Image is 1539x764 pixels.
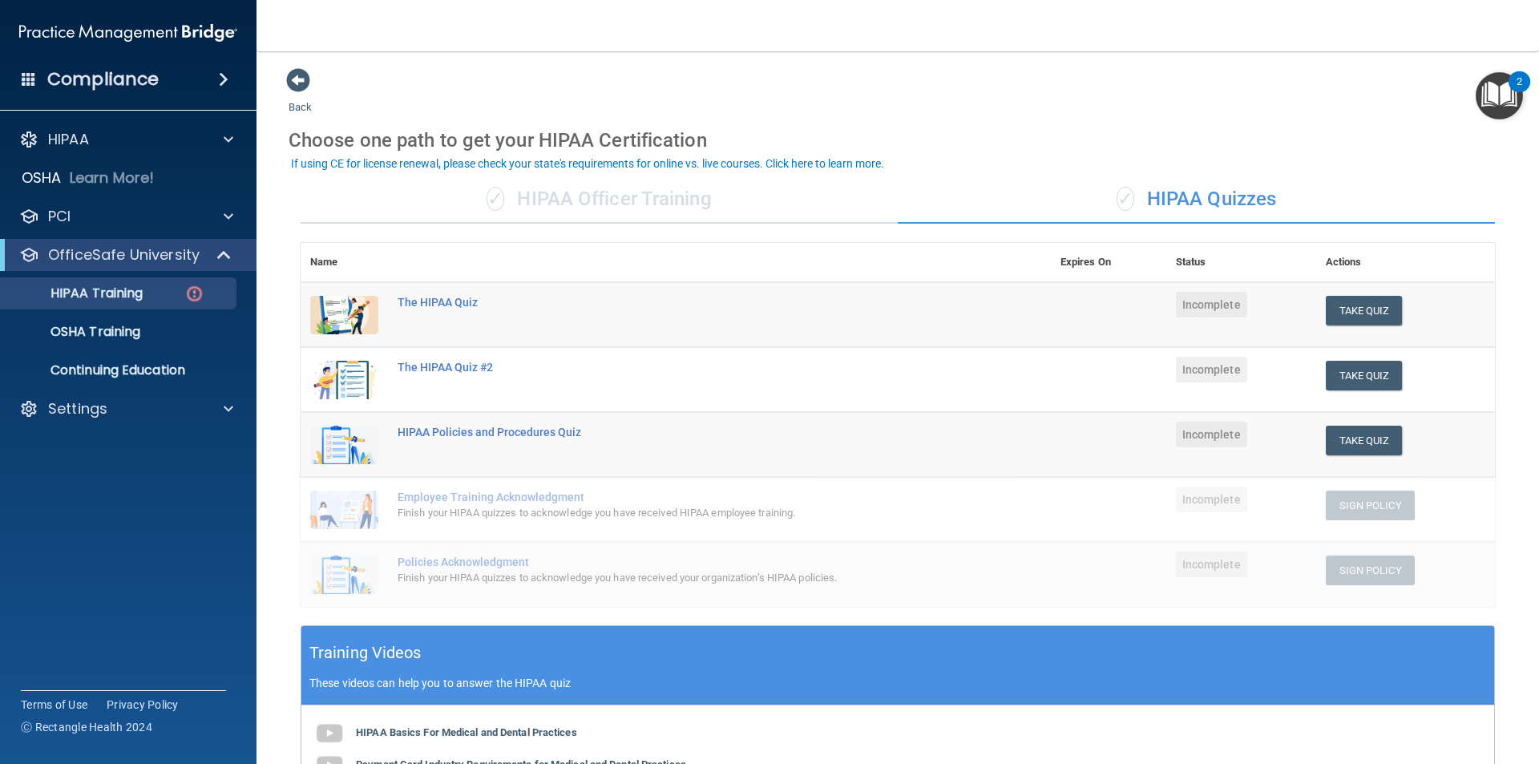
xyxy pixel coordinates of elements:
div: If using CE for license renewal, please check your state's requirements for online vs. live cours... [291,158,884,169]
button: If using CE for license renewal, please check your state's requirements for online vs. live cours... [289,156,887,172]
div: Finish your HIPAA quizzes to acknowledge you have received HIPAA employee training. [398,503,971,523]
b: HIPAA Basics For Medical and Dental Practices [356,726,577,738]
span: Incomplete [1176,487,1247,512]
img: danger-circle.6113f641.png [184,284,204,304]
button: Take Quiz [1326,361,1403,390]
img: gray_youtube_icon.38fcd6cc.png [313,718,345,750]
div: Choose one path to get your HIPAA Certification [289,117,1507,164]
th: Expires On [1051,243,1166,282]
h4: Compliance [47,68,159,91]
div: HIPAA Quizzes [898,176,1495,224]
th: Status [1166,243,1316,282]
button: Sign Policy [1326,491,1415,520]
span: ✓ [1117,187,1134,211]
p: Continuing Education [10,362,229,378]
div: The HIPAA Quiz [398,296,971,309]
h5: Training Videos [309,639,422,667]
p: HIPAA [48,130,89,149]
span: Incomplete [1176,552,1247,577]
div: Finish your HIPAA quizzes to acknowledge you have received your organization’s HIPAA policies. [398,568,971,588]
span: Ⓒ Rectangle Health 2024 [21,719,152,735]
p: Learn More! [70,168,155,188]
a: OfficeSafe University [19,245,232,265]
div: HIPAA Officer Training [301,176,898,224]
span: Incomplete [1176,357,1247,382]
span: Incomplete [1176,292,1247,317]
div: The HIPAA Quiz #2 [398,361,971,374]
a: Privacy Policy [107,697,179,713]
p: These videos can help you to answer the HIPAA quiz [309,677,1486,689]
div: HIPAA Policies and Procedures Quiz [398,426,971,439]
button: Take Quiz [1326,426,1403,455]
a: Back [289,82,312,113]
a: Settings [19,399,233,418]
button: Sign Policy [1326,556,1415,585]
p: OfficeSafe University [48,245,200,265]
div: Policies Acknowledgment [398,556,971,568]
th: Actions [1316,243,1495,282]
span: ✓ [487,187,504,211]
a: PCI [19,207,233,226]
a: Terms of Use [21,697,87,713]
th: Name [301,243,388,282]
p: OSHA [22,168,62,188]
div: 2 [1517,82,1522,103]
img: PMB logo [19,17,237,49]
div: Employee Training Acknowledgment [398,491,971,503]
p: Settings [48,399,107,418]
span: Incomplete [1176,422,1247,447]
p: OSHA Training [10,324,140,340]
p: PCI [48,207,71,226]
a: HIPAA [19,130,233,149]
button: Open Resource Center, 2 new notifications [1476,72,1523,119]
button: Take Quiz [1326,296,1403,325]
p: HIPAA Training [10,285,143,301]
